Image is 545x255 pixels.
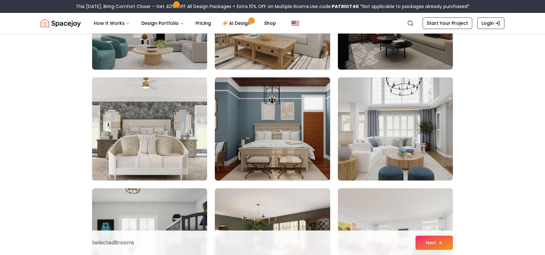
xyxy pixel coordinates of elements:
img: Room room-69 [338,77,453,181]
button: How It Works [89,17,135,30]
a: Pricing [190,17,216,30]
div: This [DATE], Bring Comfort Closer – Get 40% OFF All Design Packages + Extra 10% OFF on Multiple R... [76,3,470,10]
img: Room room-67 [89,75,210,183]
img: United States [292,19,299,27]
a: Shop [259,17,281,30]
b: PATRIOT40 [332,3,359,10]
a: Start Your Project [423,17,472,29]
img: Room room-68 [215,77,330,181]
a: Spacejoy [41,17,81,30]
span: *Not applicable to packages already purchased* [359,3,470,10]
img: Spacejoy Logo [41,17,81,30]
a: AI Design [217,17,258,30]
nav: Main [89,17,281,30]
span: Use code: [310,3,359,10]
a: Login [477,17,504,29]
p: Selected 8 room s [92,239,134,247]
nav: Global [41,13,504,34]
button: Next [416,236,453,250]
button: Design Portfolio [136,17,189,30]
